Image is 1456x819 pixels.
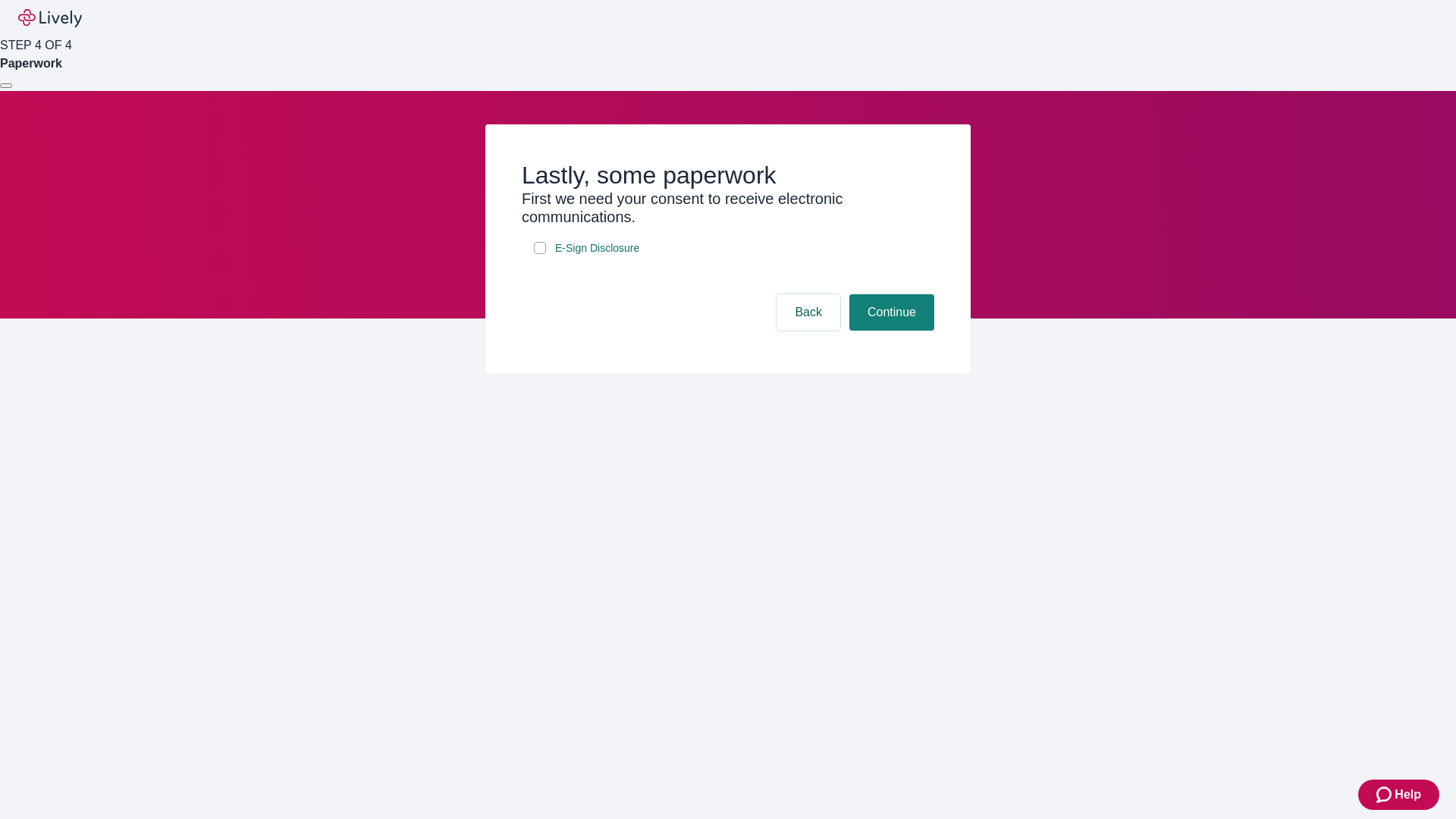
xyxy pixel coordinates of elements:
button: Continue [849,294,934,331]
button: Zendesk support iconHelp [1358,780,1439,810]
button: Back [777,294,840,331]
a: e-sign disclosure document [552,239,642,258]
img: Lively [18,9,82,27]
span: E-Sign Disclosure [555,240,639,256]
h2: Lastly, some paperwork [522,161,934,190]
span: Help [1395,786,1421,804]
svg: Zendesk support icon [1376,786,1395,804]
h3: First we need your consent to receive electronic communications. [522,190,934,226]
